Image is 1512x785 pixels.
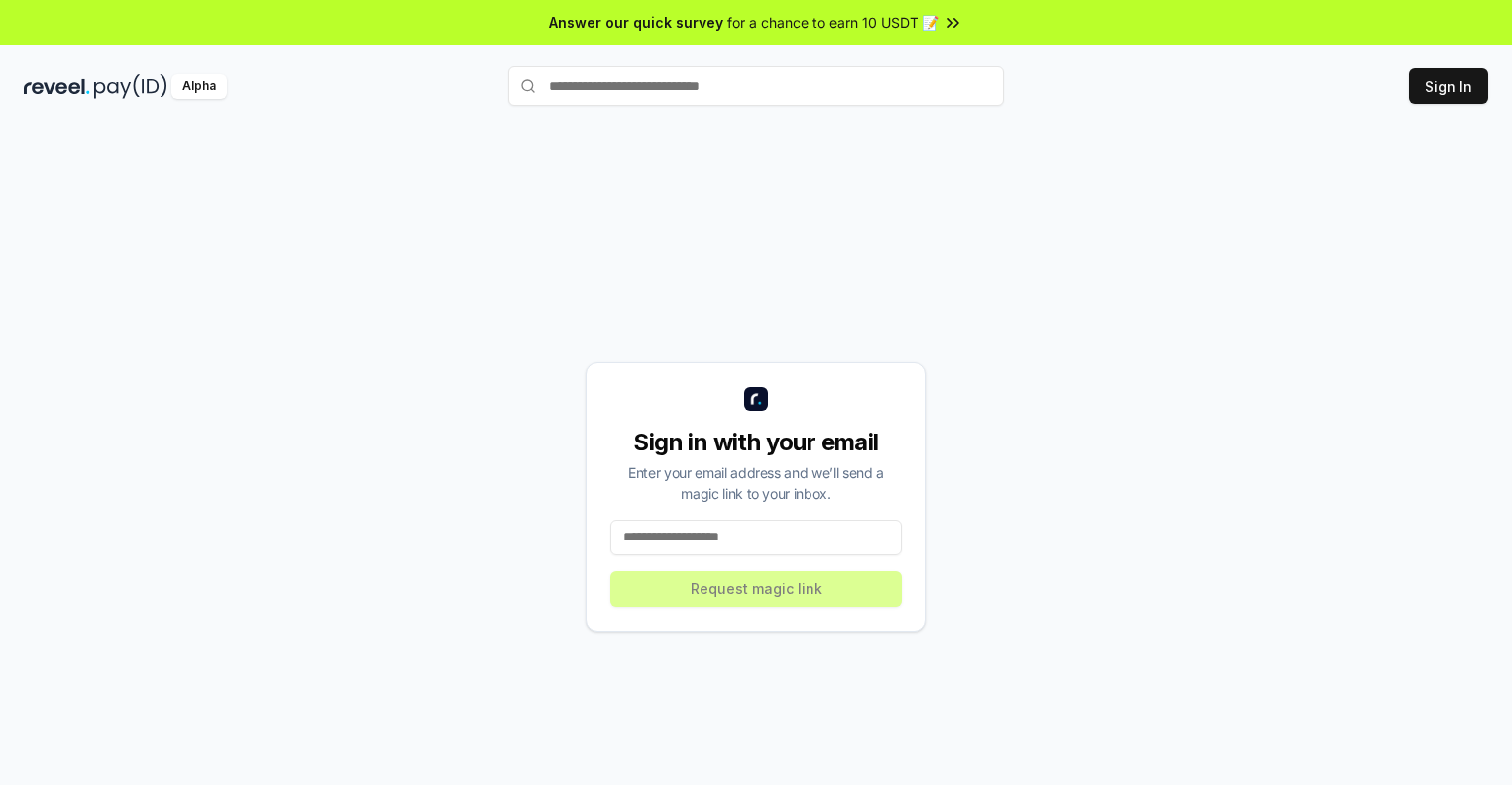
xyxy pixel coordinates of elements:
[549,12,723,33] span: Answer our quick survey
[24,74,90,99] img: reveel_dark
[171,74,227,99] div: Alpha
[744,387,768,411] img: logo_small
[1409,68,1488,104] button: Sign In
[610,427,902,458] div: Sign in with your email
[94,74,167,99] img: pay_id
[727,12,939,33] span: for a chance to earn 10 USDT 📝
[610,462,902,504] div: Enter your email address and we’ll send a magic link to your inbox.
